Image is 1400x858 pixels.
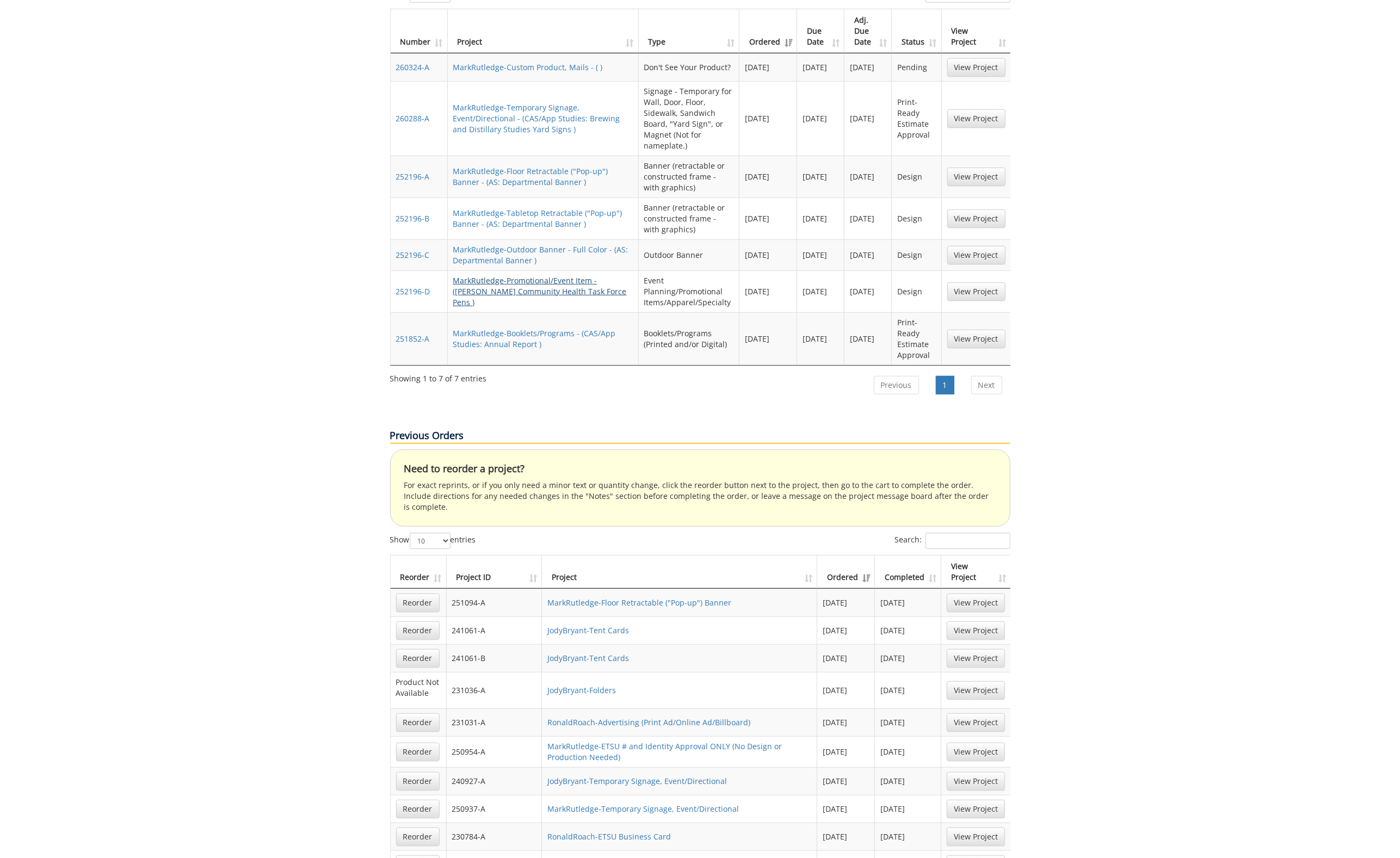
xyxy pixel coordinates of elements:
[453,102,620,134] a: MarkRutledge-Temporary Signage, Event/Directional - (CAS/App Studies: Brewing and Distillary Stud...
[941,555,1010,589] th: View Project: activate to sort column ascending
[844,270,892,312] td: [DATE]
[875,672,941,708] td: [DATE]
[739,197,797,239] td: [DATE]
[453,166,608,187] a: MarkRutledge-Floor Retractable ("Pop-up") Banner - (AS: Departmental Banner )
[817,555,875,589] th: Ordered: activate to sort column ascending
[844,81,892,156] td: [DATE]
[453,244,628,266] a: MarkRutledge-Outdoor Banner - Full Color - (AS: Departmental Banner )
[797,9,844,53] th: Due Date: activate to sort column ascending
[739,156,797,197] td: [DATE]
[396,649,440,668] a: Reorder
[447,795,542,823] td: 250937-A
[817,644,875,672] td: [DATE]
[639,81,739,156] td: Signage - Temporary for Wall, Door, Floor, Sidewalk, Sandwich Board, "Yard Sign", or Magnet (Not ...
[875,767,941,795] td: [DATE]
[396,713,440,732] a: Reorder
[947,58,1006,77] a: View Project
[739,270,797,312] td: [DATE]
[396,171,430,182] a: 252196-A
[639,53,739,81] td: Don't See Your Product?
[739,81,797,156] td: [DATE]
[396,113,430,124] a: 260288-A
[739,312,797,365] td: [DATE]
[797,312,844,365] td: [DATE]
[390,369,487,384] div: Showing 1 to 7 of 7 entries
[892,156,941,197] td: Design
[453,62,603,72] a: MarkRutledge-Custom Product, Mails - ( )
[875,795,941,823] td: [DATE]
[875,644,941,672] td: [DATE]
[390,533,476,549] label: Show entries
[542,555,817,589] th: Project: activate to sort column ascending
[447,616,542,644] td: 241061-A
[892,312,941,365] td: Print-Ready Estimate Approval
[817,767,875,795] td: [DATE]
[892,53,941,81] td: Pending
[947,246,1006,264] a: View Project
[947,594,1005,612] a: View Project
[892,81,941,156] td: Print-Ready Estimate Approval
[547,597,731,608] a: MarkRutledge-Floor Retractable ("Pop-up") Banner
[547,831,671,842] a: RonaldRoach-ETSU Business Card
[817,672,875,708] td: [DATE]
[547,717,750,727] a: RonaldRoach-Advertising (Print Ad/Online Ad/Billboard)
[875,555,941,589] th: Completed: activate to sort column ascending
[817,823,875,850] td: [DATE]
[448,9,639,53] th: Project: activate to sort column ascending
[396,286,430,297] a: 252196-D
[396,594,440,612] a: Reorder
[547,804,739,814] a: MarkRutledge-Temporary Signage, Event/Directional
[797,239,844,270] td: [DATE]
[447,823,542,850] td: 230784-A
[947,743,1005,761] a: View Project
[447,736,542,767] td: 250954-A
[547,625,629,635] a: JodyBryant-Tent Cards
[447,708,542,736] td: 231031-A
[396,828,440,846] a: Reorder
[404,464,996,474] h4: Need to reorder a project?
[817,795,875,823] td: [DATE]
[947,772,1005,791] a: View Project
[844,9,892,53] th: Adj. Due Date: activate to sort column ascending
[875,823,941,850] td: [DATE]
[396,772,440,791] a: Reorder
[391,555,447,589] th: Reorder: activate to sort column ascending
[410,533,451,549] select: Showentries
[639,239,739,270] td: Outdoor Banner
[391,9,448,53] th: Number: activate to sort column ascending
[797,270,844,312] td: [DATE]
[547,653,629,663] a: JodyBryant-Tent Cards
[547,741,782,762] a: MarkRutledge-ETSU # and Identity Approval ONLY (No Design or Production Needed)
[396,213,430,224] a: 252196-B
[947,168,1006,186] a: View Project
[947,828,1005,846] a: View Project
[844,156,892,197] td: [DATE]
[396,677,441,699] p: Product Not Available
[639,197,739,239] td: Banner (retractable or constructed frame - with graphics)
[396,743,440,761] a: Reorder
[447,589,542,616] td: 251094-A
[947,800,1005,818] a: View Project
[947,621,1005,640] a: View Project
[797,156,844,197] td: [DATE]
[875,589,941,616] td: [DATE]
[547,685,616,695] a: JodyBryant-Folders
[453,208,622,229] a: MarkRutledge-Tabletop Retractable ("Pop-up") Banner - (AS: Departmental Banner )
[797,53,844,81] td: [DATE]
[875,616,941,644] td: [DATE]
[817,736,875,767] td: [DATE]
[875,708,941,736] td: [DATE]
[942,9,1011,53] th: View Project: activate to sort column ascending
[797,197,844,239] td: [DATE]
[453,275,627,307] a: MarkRutledge-Promotional/Event Item - ([PERSON_NAME] Community Health Task Force Pens )
[875,736,941,767] td: [DATE]
[947,109,1006,128] a: View Project
[892,9,941,53] th: Status: activate to sort column ascending
[892,197,941,239] td: Design
[797,81,844,156] td: [DATE]
[874,376,919,394] a: Previous
[926,533,1010,549] input: Search:
[947,713,1005,732] a: View Project
[639,156,739,197] td: Banner (retractable or constructed frame - with graphics)
[396,250,430,260] a: 252196-C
